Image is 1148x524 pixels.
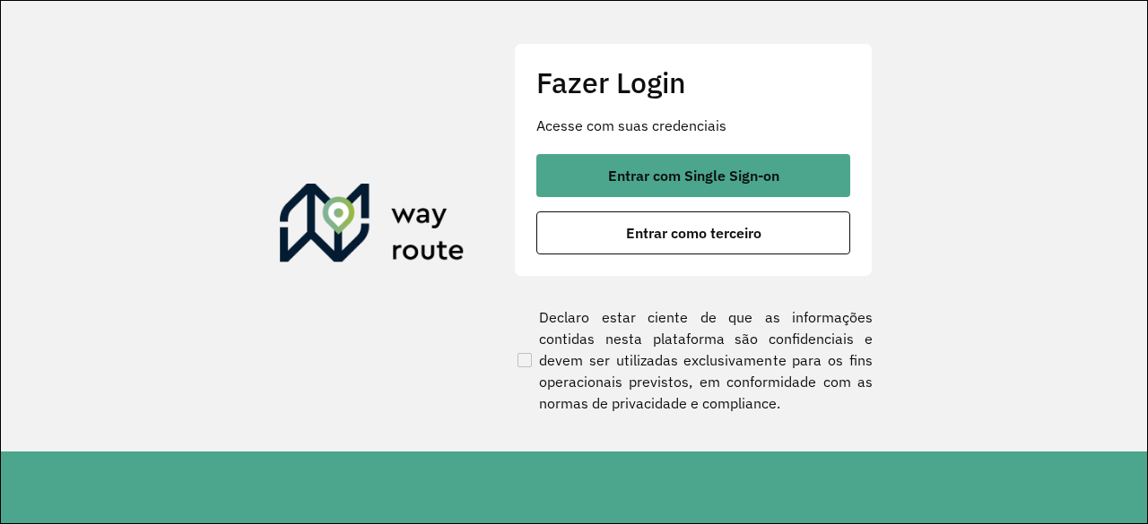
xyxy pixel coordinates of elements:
[514,306,873,414] label: Declaro estar ciente de que as informações contidas nesta plataforma são confidenciais e devem se...
[536,65,850,99] h2: Fazer Login
[626,226,761,240] span: Entrar como terceiro
[536,154,850,197] button: button
[536,115,850,136] p: Acesse com suas credenciais
[608,168,779,183] span: Entrar com Single Sign-on
[536,211,850,254] button: button
[280,184,465,270] img: Roteirizador AmbevTech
